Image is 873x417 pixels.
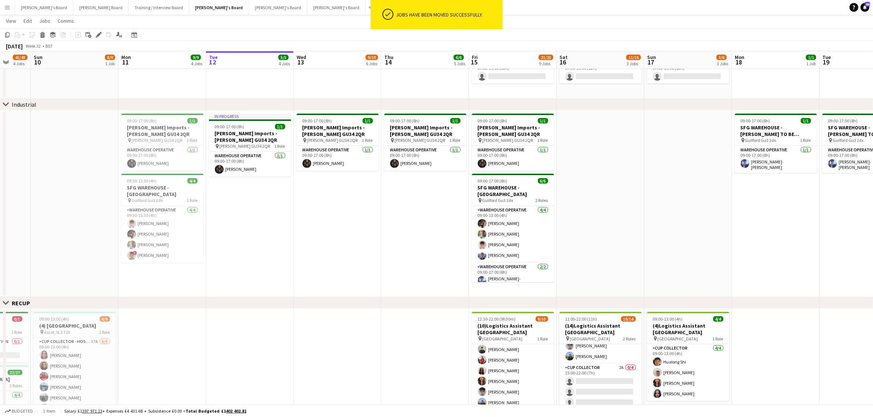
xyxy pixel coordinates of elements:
button: [PERSON_NAME]'s Board [15,0,73,15]
div: Salary £1 + Expenses £4 431.68 + Subsistence £0.00 = [64,408,246,414]
button: [PERSON_NAME]'s Board [307,0,366,15]
a: View [3,16,19,26]
a: Comms [55,16,77,26]
div: Jobs have been moved successfully. [396,11,500,18]
tcxspan: Call 402 402.81 via 3CX [226,408,246,414]
div: Industrial [12,101,36,108]
tcxspan: Call 397 971.13 via 3CX [82,408,102,414]
span: Week 32 [24,43,43,49]
span: 1 item [40,408,58,414]
button: Training / Interview Board [129,0,189,15]
button: [PERSON_NAME] Board [73,0,129,15]
span: Total Budgeted £1 [186,408,246,414]
div: RECUP [12,299,36,307]
div: [DATE] [6,43,23,50]
button: [PERSON_NAME]'s Board [189,0,249,15]
span: Jobs [39,18,50,24]
button: [PERSON_NAME]'s Board [249,0,307,15]
button: Budgeted [4,407,34,415]
span: Edit [23,18,32,24]
a: Jobs [36,16,53,26]
a: 46 [861,3,869,12]
span: Budgeted [12,409,33,414]
div: BST [45,43,53,49]
span: 46 [865,2,870,7]
span: Comms [58,18,74,24]
span: View [6,18,16,24]
a: Edit [21,16,35,26]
